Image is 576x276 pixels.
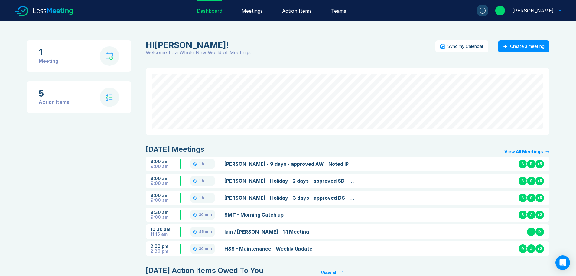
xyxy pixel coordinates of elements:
div: + 5 [535,176,545,186]
div: 1 [39,48,58,57]
div: 9:00 am [151,215,180,220]
div: View all [321,271,337,275]
div: I [526,227,536,237]
div: Action items [39,98,69,106]
div: 2:00 pm [151,244,180,249]
div: D [535,227,545,237]
div: G [518,244,528,254]
img: check-list.svg [106,94,113,101]
div: 8:00 am [151,159,180,164]
div: J [526,244,536,254]
div: Meeting [39,57,58,65]
div: Create a meeting [510,44,545,49]
div: View All Meetings [504,149,543,154]
div: A [518,193,528,203]
div: 10:30 am [151,227,180,232]
a: HSS - Maintenance - Weekly Update [224,245,356,252]
div: A [526,210,536,220]
div: Iain Parnell [146,40,432,50]
div: [DATE] Meetings [146,145,204,154]
div: 11:15 am [151,232,180,237]
div: + 5 [535,193,545,203]
div: + 2 [535,244,545,254]
div: 30 min [199,246,212,251]
a: [PERSON_NAME] - Holiday - 2 days - approved SD - Noted IP [224,177,356,185]
div: 45 min [199,229,212,234]
div: 5 [39,89,69,98]
div: + 2 [535,210,545,220]
div: A [518,159,528,169]
button: Sync my Calendar [435,40,488,52]
div: ? [480,8,486,14]
div: 8:30 am [151,210,180,215]
div: R [526,159,536,169]
div: 1 h [199,161,204,166]
a: [PERSON_NAME] - 9 days - approved AW - Noted IP [224,160,356,168]
div: 9:00 am [151,181,180,186]
div: 9:00 am [151,198,180,203]
div: Open Intercom Messenger [555,255,570,270]
div: I [495,6,505,15]
div: 2:30 pm [151,249,180,254]
a: View All Meetings [504,149,549,154]
a: ? [470,5,488,16]
a: [PERSON_NAME] - Holiday - 3 days - approved DS - Noted IP [224,194,356,201]
img: calendar-with-clock.svg [106,52,113,60]
div: 9:00 am [151,164,180,169]
div: [DATE] Action Items Owed To You [146,266,263,275]
a: SMT - Morning Catch up [224,211,356,218]
div: 1 h [199,178,204,183]
div: Welcome to a Whole New World of Meetings [146,50,435,55]
div: 1 h [199,195,204,200]
div: Iain Parnell [512,7,554,14]
div: 30 min [199,212,212,217]
a: Iain / [PERSON_NAME] - 1:1 Meeting [224,228,356,235]
div: S [518,210,528,220]
div: S [526,193,536,203]
div: + 5 [535,159,545,169]
div: 8:00 am [151,193,180,198]
div: 8:00 am [151,176,180,181]
a: View all [321,271,344,275]
div: Sync my Calendar [447,44,483,49]
button: Create a meeting [498,40,549,52]
div: S [526,176,536,186]
div: A [518,176,528,186]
